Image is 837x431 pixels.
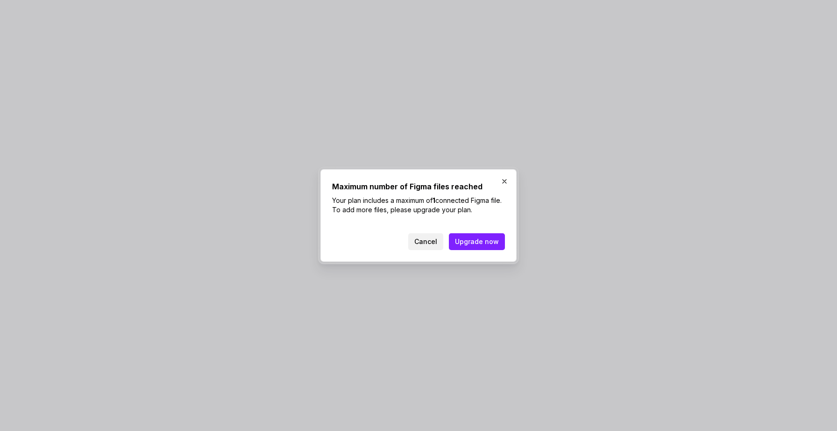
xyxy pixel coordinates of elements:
[414,237,437,246] span: Cancel
[449,233,505,250] button: Upgrade now
[332,196,505,215] p: Your plan includes a maximum of connected Figma file. To add more files, please upgrade your plan.
[433,196,435,204] b: 1
[332,181,505,192] h2: Maximum number of Figma files reached
[408,233,443,250] button: Cancel
[455,237,499,246] span: Upgrade now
